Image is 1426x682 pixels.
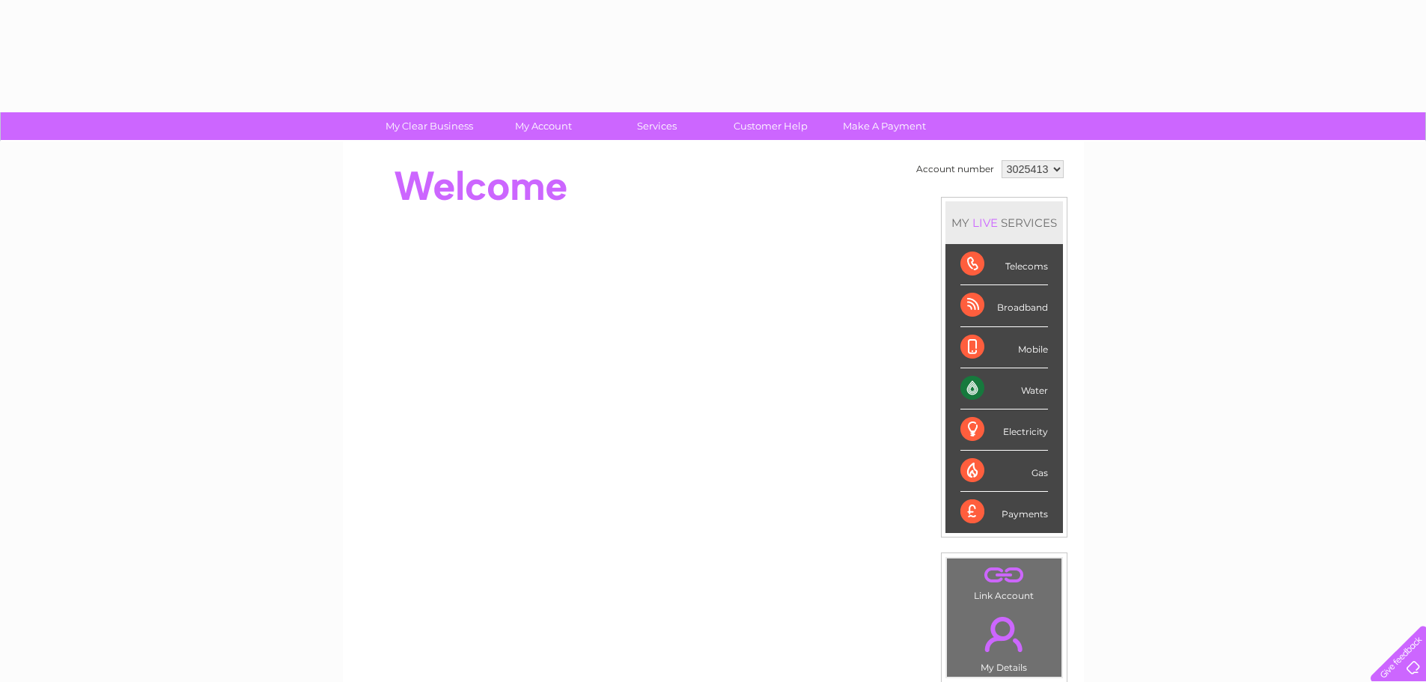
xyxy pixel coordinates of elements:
[960,327,1048,368] div: Mobile
[368,112,491,140] a: My Clear Business
[945,201,1063,244] div: MY SERVICES
[960,244,1048,285] div: Telecoms
[709,112,832,140] a: Customer Help
[960,409,1048,451] div: Electricity
[912,156,998,182] td: Account number
[960,285,1048,326] div: Broadband
[960,368,1048,409] div: Water
[951,608,1058,660] a: .
[946,604,1062,678] td: My Details
[960,451,1048,492] div: Gas
[481,112,605,140] a: My Account
[960,492,1048,532] div: Payments
[969,216,1001,230] div: LIVE
[951,562,1058,588] a: .
[946,558,1062,605] td: Link Account
[823,112,946,140] a: Make A Payment
[595,112,719,140] a: Services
